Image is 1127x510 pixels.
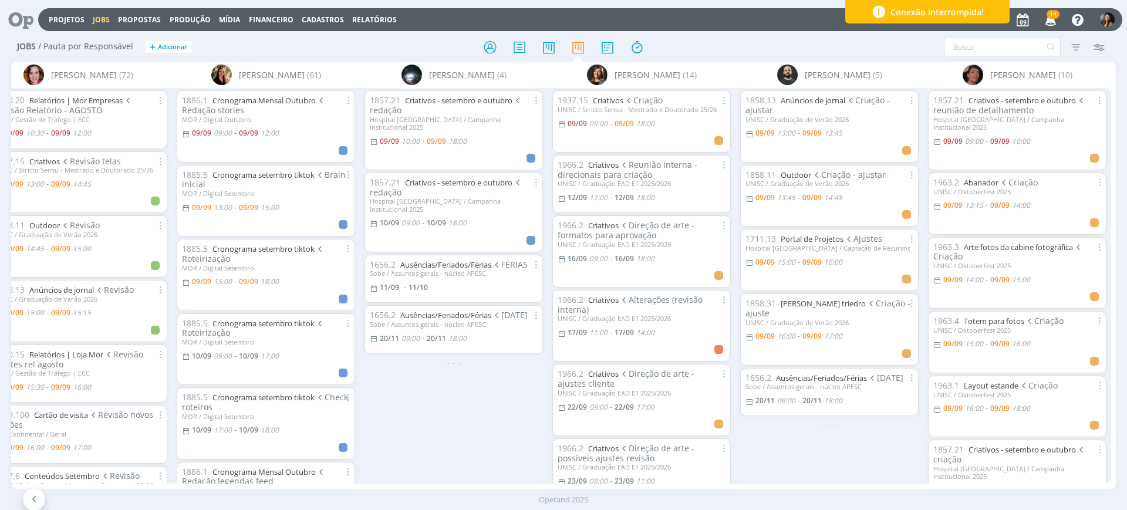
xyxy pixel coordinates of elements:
a: Layout estande [964,380,1018,391]
a: Conteúdos Setembro [25,471,100,481]
: 09:00 [401,218,420,228]
span: Revisão [94,284,134,295]
span: 1885.5 [182,391,208,403]
: 16:00 [824,257,842,267]
: - [234,204,237,211]
span: Revisão telas [60,156,121,167]
div: MOR / Digital Setembro [182,264,350,272]
: 09/09 [615,119,634,129]
: 09/09 [943,275,963,285]
button: Jobs [89,15,113,25]
: 11/10 [409,282,428,292]
span: FÉRIAS [491,259,528,270]
: 09/09 [990,200,1010,210]
span: 1966.2 [558,219,583,231]
span: 1885.5 [182,169,208,180]
: 10/09 [380,218,399,228]
div: Sobe / Assuntos gerais - núcleo APESC [745,383,913,390]
: 15:00 [1012,275,1030,285]
: 11/09 [380,282,399,292]
a: Criativos [588,160,619,170]
div: MOR / Digital Outubro [182,116,350,123]
: 09:00 [214,128,232,138]
span: 1963.4 [933,315,959,326]
: - [46,181,49,188]
: 09:00 [214,351,232,361]
: 09/09 [990,275,1010,285]
: 09:00 [965,136,983,146]
a: Criativos [29,156,60,167]
span: [PERSON_NAME] [239,69,305,81]
: - [422,335,424,342]
div: UNISC / Graduação EAD E1 2025/2026 [558,241,726,248]
: 18:00 [448,333,467,343]
span: 1937.15 [558,94,588,106]
: 09/09 [192,202,211,212]
a: Criativos [593,95,623,106]
: 13:00 [214,202,232,212]
div: UNISC / Graduação de Verão 2026 [745,319,913,326]
: 09/09 [51,128,70,138]
: 09:00 [401,333,420,343]
: 11:00 [589,327,608,337]
: 15:00 [261,202,279,212]
a: [PERSON_NAME] triedro [781,298,866,309]
: 09/09 [51,308,70,318]
: 18:00 [824,396,842,406]
: 09/09 [943,136,963,146]
: - [986,276,988,283]
span: redação [370,177,522,198]
span: Criação - ajustar [745,94,890,116]
: 13:00 [777,128,795,138]
div: UNISC / Stricto Sensu - Mestrado e Doutorado 25/26 [558,106,726,113]
: 20/11 [755,396,775,406]
span: 1885.5 [182,318,208,329]
: 09/09 [755,331,775,341]
a: Cronograma Mensal Outubro [212,467,316,477]
: 13:45 [777,192,795,202]
img: B [1100,12,1115,27]
span: 1885.5 [182,243,208,254]
: - [46,309,49,316]
span: Roteirização [182,318,325,339]
: 18:00 [636,192,654,202]
a: Mídia [219,15,240,25]
span: (14) [683,69,697,81]
: 09/09 [990,339,1010,349]
span: + [150,41,156,53]
button: Projetos [45,15,88,25]
: 18:00 [448,136,467,146]
: - [234,130,237,137]
a: Outdoor [781,170,811,180]
: - [46,245,49,252]
button: Propostas [114,15,164,25]
span: [PERSON_NAME] [615,69,680,81]
: 14:00 [636,327,654,337]
: 09/09 [51,244,70,254]
: 09/09 [4,128,23,138]
: 09/09 [4,382,23,392]
: - [986,138,988,145]
: - [46,130,49,137]
div: UNISC / Graduação EAD E1 2025/2026 [558,180,726,187]
a: Criativos - setembro e outubro [405,95,512,106]
button: Cadastros [298,15,347,25]
span: 1858.13 [745,94,776,106]
a: Jobs [93,15,110,25]
span: Conexão interrompida! [890,6,984,18]
: 09/09 [943,200,963,210]
span: (10) [1058,69,1072,81]
: - [422,138,424,145]
: 15:00 [214,276,232,286]
a: Ausências/Feriados/Férias [776,373,867,383]
div: Sobe / Assuntos gerais - núcleo APESC [370,320,538,328]
: 10:00 [1012,136,1030,146]
span: Ajustes [843,233,882,244]
: - [234,353,237,360]
div: UNISC / Oktoberfest 2025 [933,391,1101,398]
: 15:00 [777,257,795,267]
a: Cronograma setembro tiktok [212,318,315,329]
a: Cronograma setembro tiktok [212,392,315,403]
span: 1857.21 [933,94,964,106]
a: Cronograma Mensal Outubro [212,95,316,106]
